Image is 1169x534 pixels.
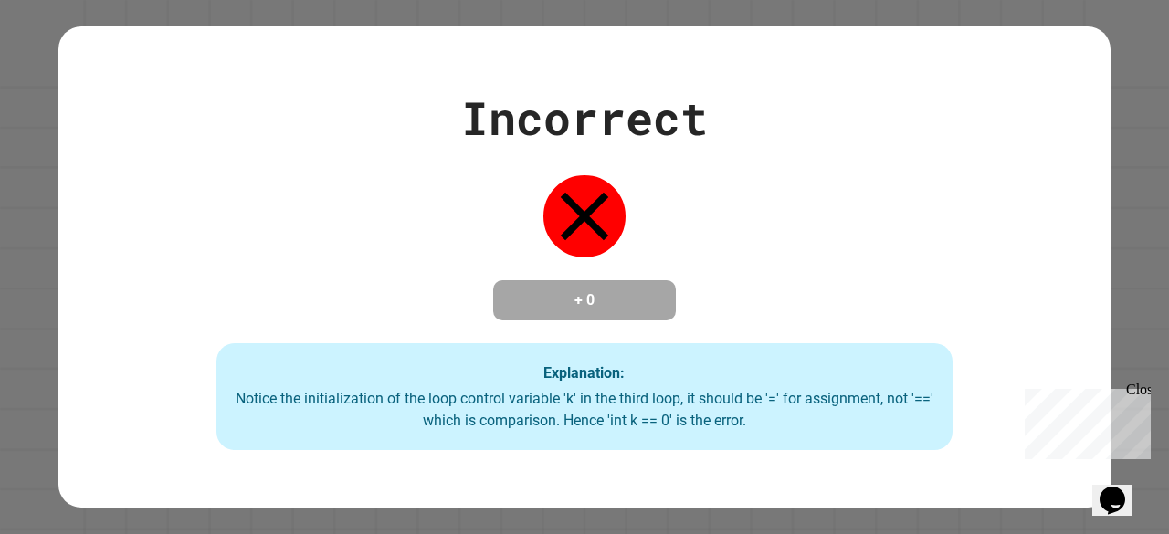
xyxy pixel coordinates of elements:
[1017,382,1151,459] iframe: chat widget
[511,289,658,311] h4: + 0
[543,363,625,381] strong: Explanation:
[235,388,934,432] div: Notice the initialization of the loop control variable 'k' in the third loop, it should be '=' fo...
[7,7,126,116] div: Chat with us now!Close
[461,84,708,152] div: Incorrect
[1092,461,1151,516] iframe: chat widget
